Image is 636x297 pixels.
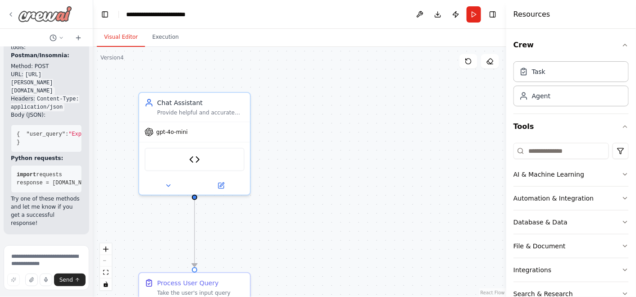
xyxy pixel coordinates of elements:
span: import [17,172,36,178]
button: zoom out [100,255,112,267]
div: Automation & Integration [513,194,594,203]
button: fit view [100,267,112,279]
li: Method: POST [11,62,82,70]
button: Execution [145,28,186,47]
a: React Flow attribution [481,290,505,295]
div: Provide helpful and accurate responses to user queries using the [PERSON_NAME] LLM, ensuring resp... [157,109,245,116]
div: Database & Data [513,218,568,227]
strong: Postman/Insomnia: [11,52,69,59]
button: Visual Editor [97,28,145,47]
button: Hide right sidebar [486,8,499,21]
span: : [65,131,68,137]
code: [URL][PERSON_NAME][DOMAIN_NAME] [11,71,55,95]
button: Switch to previous chat [46,32,68,43]
button: Tools [513,114,629,139]
span: } [17,139,20,146]
span: "user_query" [27,131,65,137]
div: Task [532,67,545,76]
div: React Flow controls [100,243,112,290]
span: Send [59,276,73,283]
button: Integrations [513,258,629,282]
span: requests [36,172,62,178]
li: URL: [11,70,82,95]
button: Start a new chat [71,32,86,43]
button: Database & Data [513,210,629,234]
li: Headers: [11,95,82,111]
nav: breadcrumb [126,10,211,19]
strong: Python requests: [11,155,63,161]
g: Edge from 5ffbe32c-6aa5-448e-a56c-9233bc1a72f3 to 3591cfad-c6e7-4d97-ad40-13c31551aadc [190,199,199,267]
div: Crew [513,58,629,114]
span: { [17,131,20,137]
button: Automation & Integration [513,187,629,210]
button: AI & Machine Learning [513,163,629,186]
button: toggle interactivity [100,279,112,290]
button: Hide left sidebar [99,8,111,21]
div: Agent [532,91,550,101]
button: Open in side panel [195,180,246,191]
button: Send [54,274,86,286]
div: Chat AssistantProvide helpful and accurate responses to user queries using the [PERSON_NAME] LLM,... [138,92,251,196]
span: response = [DOMAIN_NAME]( [17,180,98,186]
div: Integrations [513,265,551,274]
li: Body (JSON): [11,111,82,119]
button: Improve this prompt [7,274,20,286]
h4: Resources [513,9,550,20]
div: Version 4 [100,54,124,61]
div: AI & Machine Learning [513,170,584,179]
img: Logo [18,6,72,22]
div: File & Document [513,242,566,251]
code: Content-Type: application/json [11,95,79,111]
button: Crew [513,32,629,58]
div: Process User Query [157,279,218,288]
button: File & Document [513,234,629,258]
p: Try one of these methods and let me know if you get a successful response! [11,195,82,227]
button: zoom in [100,243,112,255]
button: Upload files [25,274,38,286]
img: Asimov Chat Completion Tool [189,154,200,165]
span: "Explain quantum computing in simple terms" [68,131,208,137]
button: Click to speak your automation idea [40,274,52,286]
div: Chat Assistant [157,98,245,107]
span: gpt-4o-mini [156,128,188,136]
